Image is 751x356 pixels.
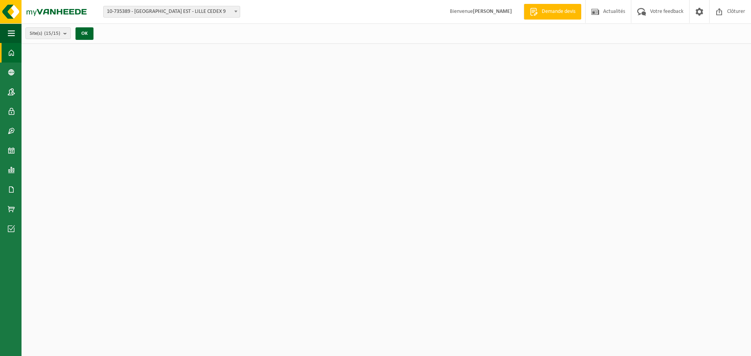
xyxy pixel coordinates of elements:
[25,27,71,39] button: Site(s)(15/15)
[30,28,60,39] span: Site(s)
[44,31,60,36] count: (15/15)
[104,6,240,17] span: 10-735389 - SUEZ RV NORD EST - LILLE CEDEX 9
[75,27,93,40] button: OK
[524,4,581,20] a: Demande devis
[540,8,577,16] span: Demande devis
[103,6,240,18] span: 10-735389 - SUEZ RV NORD EST - LILLE CEDEX 9
[473,9,512,14] strong: [PERSON_NAME]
